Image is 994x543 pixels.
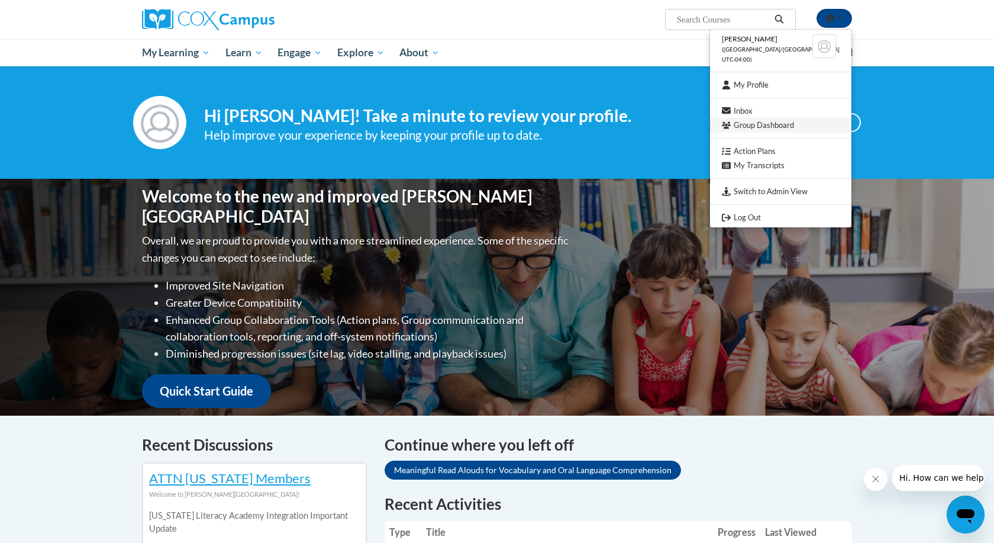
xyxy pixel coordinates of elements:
[722,34,777,43] span: [PERSON_NAME]
[149,470,311,486] a: ATTN [US_STATE] Members
[149,509,360,535] p: [US_STATE] Literacy Academy Integration Important Update
[142,9,275,30] img: Cox Campus
[864,467,887,491] iframe: Close message
[710,118,851,133] a: Group Dashboard
[710,144,851,159] a: Action Plans
[892,465,985,491] iframe: Message from company
[166,277,571,294] li: Improved Site Navigation
[225,46,263,60] span: Learn
[142,232,571,266] p: Overall, we are proud to provide you with a more streamlined experience. Some of the specific cha...
[134,39,218,66] a: My Learning
[277,46,322,60] span: Engage
[330,39,392,66] a: Explore
[166,345,571,362] li: Diminished progression issues (site lag, video stalling, and playback issues)
[722,46,840,63] span: ([GEOGRAPHIC_DATA]/[GEOGRAPHIC_DATA] UTC-04:00)
[166,311,571,346] li: Enhanced Group Collaboration Tools (Action plans, Group communication and collaboration tools, re...
[710,104,851,118] a: Inbox
[142,46,210,60] span: My Learning
[7,8,96,18] span: Hi. How can we help?
[385,493,852,515] h1: Recent Activities
[676,12,770,27] input: Search Courses
[270,39,330,66] a: Engage
[710,210,851,225] a: Logout
[204,106,770,126] h4: Hi [PERSON_NAME]! Take a minute to review your profile.
[710,78,851,92] a: My Profile
[204,126,770,145] div: Help improve your experience by keeping your profile up to date.
[142,9,367,30] a: Cox Campus
[812,34,836,58] img: Learner Profile Avatar
[142,187,571,226] h1: Welcome to the new and improved [PERSON_NAME][GEOGRAPHIC_DATA]
[399,46,440,60] span: About
[947,496,985,534] iframe: Button to launch messaging window
[218,39,270,66] a: Learn
[710,158,851,173] a: My Transcripts
[133,96,186,149] img: Profile Image
[770,12,788,27] button: Search
[142,433,367,457] h4: Recent Discussions
[385,461,681,480] a: Meaningful Read Alouds for Vocabulary and Oral Language Comprehension
[142,374,271,408] a: Quick Start Guide
[816,9,852,28] button: Account Settings
[149,488,360,501] div: Welcome to [PERSON_NAME][GEOGRAPHIC_DATA]!
[392,39,448,66] a: About
[710,184,851,199] a: Switch to Admin View
[385,433,852,457] h4: Continue where you left off
[337,46,385,60] span: Explore
[166,294,571,311] li: Greater Device Compatibility
[124,39,870,66] div: Main menu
